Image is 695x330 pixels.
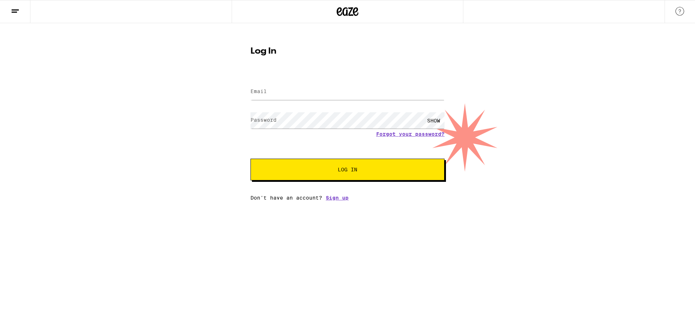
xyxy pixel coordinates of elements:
[250,159,445,180] button: Log In
[423,112,445,129] div: SHOW
[376,131,445,137] a: Forgot your password?
[250,84,445,100] input: Email
[338,167,357,172] span: Log In
[250,47,445,56] h1: Log In
[250,117,277,123] label: Password
[326,195,349,201] a: Sign up
[250,195,445,201] div: Don't have an account?
[250,88,267,94] label: Email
